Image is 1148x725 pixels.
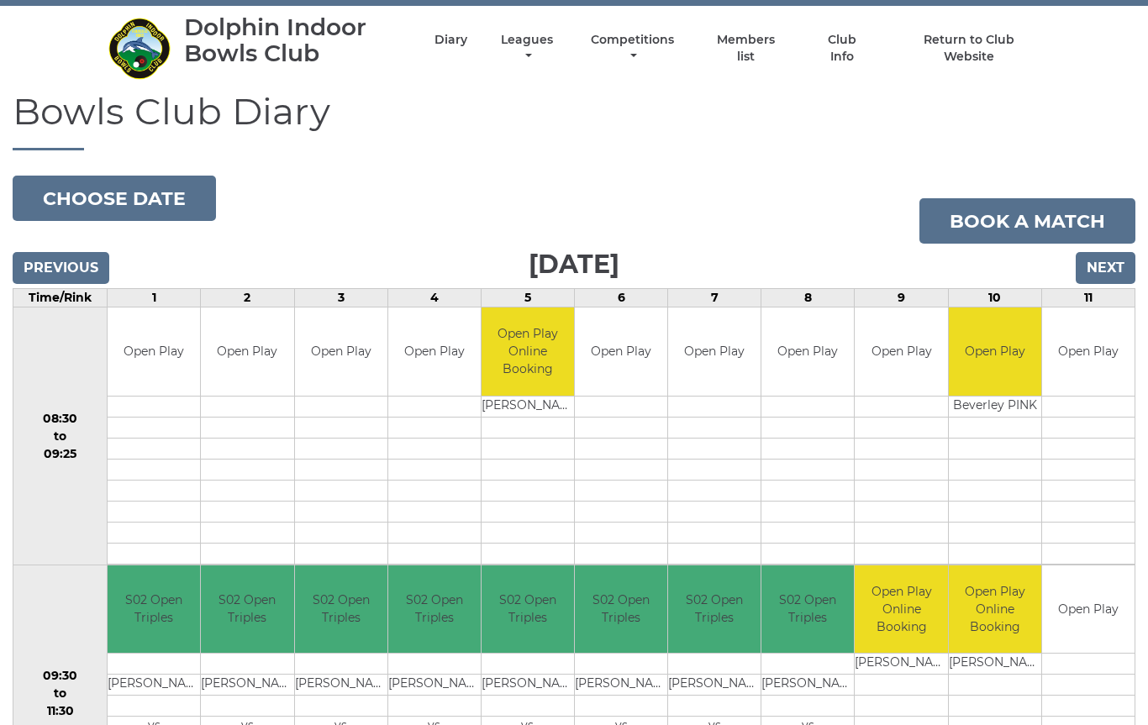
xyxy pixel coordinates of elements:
td: 11 [1041,289,1135,307]
td: S02 Open Triples [575,565,667,654]
td: Open Play [761,307,854,396]
img: Dolphin Indoor Bowls Club [108,17,171,80]
td: 1 [108,289,201,307]
td: 08:30 to 09:25 [13,307,108,565]
td: Open Play Online Booking [855,565,947,654]
td: [PERSON_NAME] [575,675,667,696]
td: S02 Open Triples [295,565,387,654]
td: Open Play [855,307,947,396]
button: Choose date [13,176,216,221]
div: Dolphin Indoor Bowls Club [184,14,405,66]
a: Club Info [814,32,869,65]
td: [PERSON_NAME] [482,396,574,417]
td: [PERSON_NAME] [201,675,293,696]
td: [PERSON_NAME] [668,675,761,696]
a: Return to Club Website [898,32,1040,65]
td: [PERSON_NAME] [855,654,947,675]
td: Open Play [201,307,293,396]
input: Previous [13,252,109,284]
td: Time/Rink [13,289,108,307]
td: [PERSON_NAME] [949,654,1041,675]
td: [PERSON_NAME] [482,675,574,696]
td: Open Play [108,307,200,396]
td: Open Play [949,307,1041,396]
td: 3 [294,289,387,307]
a: Members list [708,32,785,65]
td: S02 Open Triples [201,565,293,654]
td: S02 Open Triples [668,565,761,654]
td: S02 Open Triples [388,565,481,654]
td: 7 [668,289,761,307]
td: 10 [948,289,1041,307]
td: S02 Open Triples [761,565,854,654]
a: Diary [434,32,467,48]
td: 6 [575,289,668,307]
td: S02 Open Triples [108,565,200,654]
td: 4 [387,289,481,307]
td: 2 [201,289,294,307]
td: Open Play [1042,307,1135,396]
h1: Bowls Club Diary [13,91,1135,150]
td: [PERSON_NAME] [761,675,854,696]
td: Open Play [575,307,667,396]
td: [PERSON_NAME] [108,675,200,696]
td: Open Play Online Booking [949,565,1041,654]
td: 9 [855,289,948,307]
a: Leagues [497,32,557,65]
td: 8 [761,289,855,307]
a: Book a match [919,198,1135,244]
a: Competitions [587,32,678,65]
td: S02 Open Triples [482,565,574,654]
td: [PERSON_NAME] [295,675,387,696]
td: Beverley PINK [949,396,1041,417]
td: Open Play [295,307,387,396]
td: 5 [481,289,574,307]
td: Open Play Online Booking [482,307,574,396]
td: Open Play [668,307,761,396]
input: Next [1076,252,1135,284]
td: [PERSON_NAME] [388,675,481,696]
td: Open Play [388,307,481,396]
td: Open Play [1042,565,1135,654]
